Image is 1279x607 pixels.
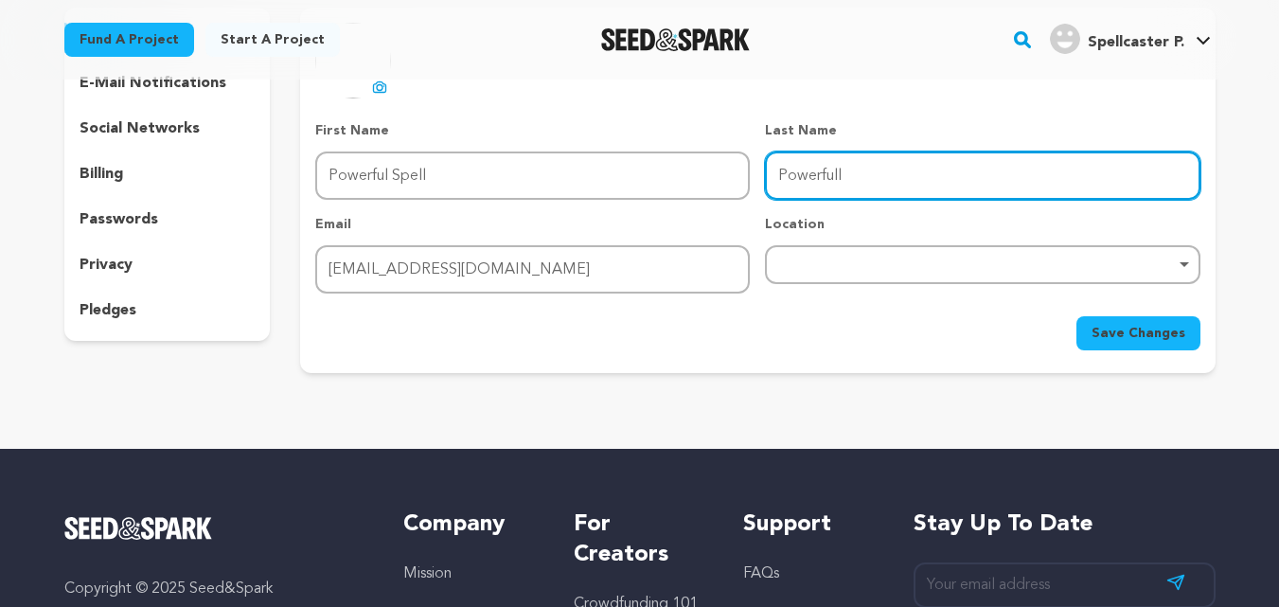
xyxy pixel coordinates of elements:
p: passwords [80,208,158,231]
input: Email [315,245,750,294]
h5: Stay up to date [914,509,1216,540]
a: Fund a project [64,23,194,57]
p: Copyright © 2025 Seed&Spark [64,578,366,600]
p: Location [765,215,1199,234]
img: Seed&Spark Logo [64,517,213,540]
h5: For Creators [574,509,705,570]
a: Seed&Spark Homepage [64,517,366,540]
input: Last Name [765,152,1199,200]
a: Spellcaster P.'s Profile [1046,20,1215,54]
span: Spellcaster P. [1088,35,1184,50]
p: pledges [80,299,136,322]
div: Spellcaster P.'s Profile [1050,24,1184,54]
p: privacy [80,254,133,277]
button: e-mail notifications [64,68,271,98]
a: Seed&Spark Homepage [601,28,750,51]
a: FAQs [743,566,779,581]
button: privacy [64,250,271,280]
button: pledges [64,295,271,326]
h5: Company [403,509,535,540]
p: social networks [80,117,200,140]
p: Last Name [765,121,1199,140]
button: Save Changes [1076,316,1200,350]
span: Spellcaster P.'s Profile [1046,20,1215,60]
a: Start a project [205,23,340,57]
p: Email [315,215,750,234]
p: First Name [315,121,750,140]
button: social networks [64,114,271,144]
a: Mission [403,566,452,581]
h5: Support [743,509,875,540]
img: user.png [1050,24,1080,54]
input: First Name [315,152,750,200]
button: passwords [64,205,271,235]
button: billing [64,159,271,189]
p: billing [80,163,123,186]
span: Save Changes [1092,324,1185,343]
p: e-mail notifications [80,72,226,95]
img: Seed&Spark Logo Dark Mode [601,28,750,51]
